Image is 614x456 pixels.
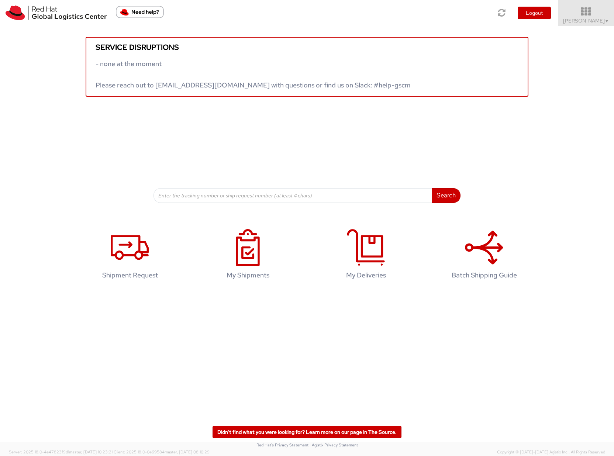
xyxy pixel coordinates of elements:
[82,272,177,279] h4: Shipment Request
[437,272,532,279] h4: Batch Shipping Guide
[311,221,421,290] a: My Deliveries
[75,221,185,290] a: Shipment Request
[96,43,518,51] h5: Service disruptions
[193,221,303,290] a: My Shipments
[116,6,164,18] button: Need help?
[605,18,609,24] span: ▼
[114,449,210,455] span: Client: 2025.18.0-0e69584
[6,6,107,20] img: rh-logistics-00dfa346123c4ec078e1.svg
[86,37,528,97] a: Service disruptions - none at the moment Please reach out to [EMAIL_ADDRESS][DOMAIN_NAME] with qu...
[518,7,551,19] button: Logout
[165,449,210,455] span: master, [DATE] 08:10:29
[432,188,460,203] button: Search
[429,221,539,290] a: Batch Shipping Guide
[96,59,411,89] span: - none at the moment Please reach out to [EMAIL_ADDRESS][DOMAIN_NAME] with questions or find us o...
[69,449,113,455] span: master, [DATE] 10:23:21
[9,449,113,455] span: Server: 2025.18.0-4e47823f9d1
[256,442,308,448] a: Red Hat's Privacy Statement
[153,188,432,203] input: Enter the tracking number or ship request number (at least 4 chars)
[310,442,358,448] a: | Agistix Privacy Statement
[318,272,414,279] h4: My Deliveries
[563,17,609,24] span: [PERSON_NAME]
[213,426,401,438] a: Didn't find what you were looking for? Learn more on our page in The Source.
[497,449,605,455] span: Copyright © [DATE]-[DATE] Agistix Inc., All Rights Reserved
[200,272,296,279] h4: My Shipments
